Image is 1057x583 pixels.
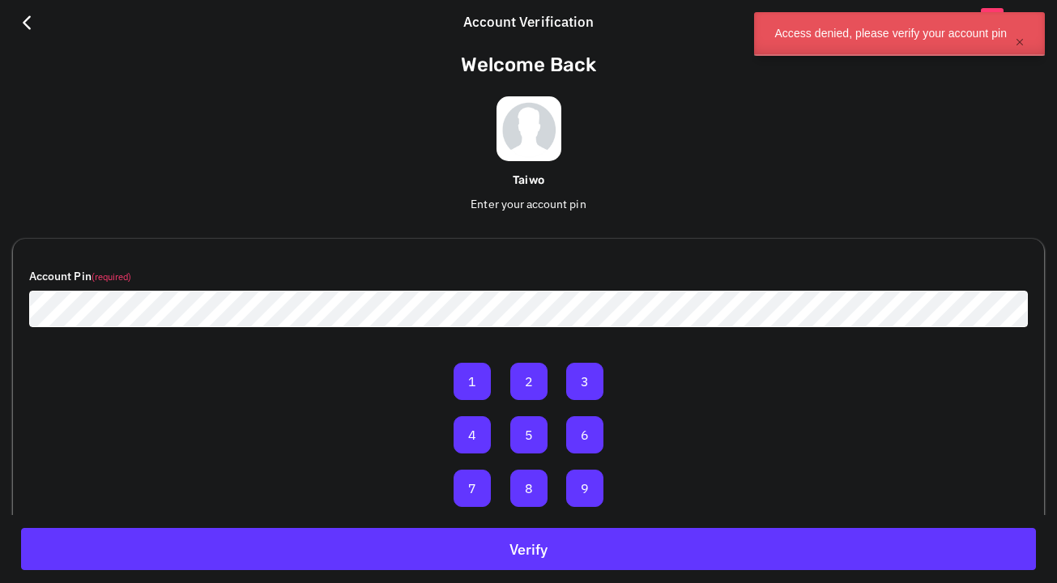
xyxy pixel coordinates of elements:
div: Account Verification [455,12,602,33]
button: 6 [566,416,603,453]
button: 5 [510,416,548,453]
span: New [981,8,1004,21]
button: 1 [454,363,491,400]
button: 8 [510,470,548,507]
button: 4 [454,416,491,453]
button: 2 [510,363,548,400]
h6: Taiwo [13,174,1044,188]
button: 7 [454,470,491,507]
h3: Welcome Back [13,53,1044,77]
small: (required) [92,271,132,283]
button: 3 [566,363,603,400]
p: Access denied, please verify your account pin [774,27,1007,40]
span: Enter your account pin [471,197,586,211]
button: 9 [566,470,603,507]
iframe: chat widget [957,482,1057,559]
button: Verify [21,528,1036,570]
label: Account Pin [29,268,131,285]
